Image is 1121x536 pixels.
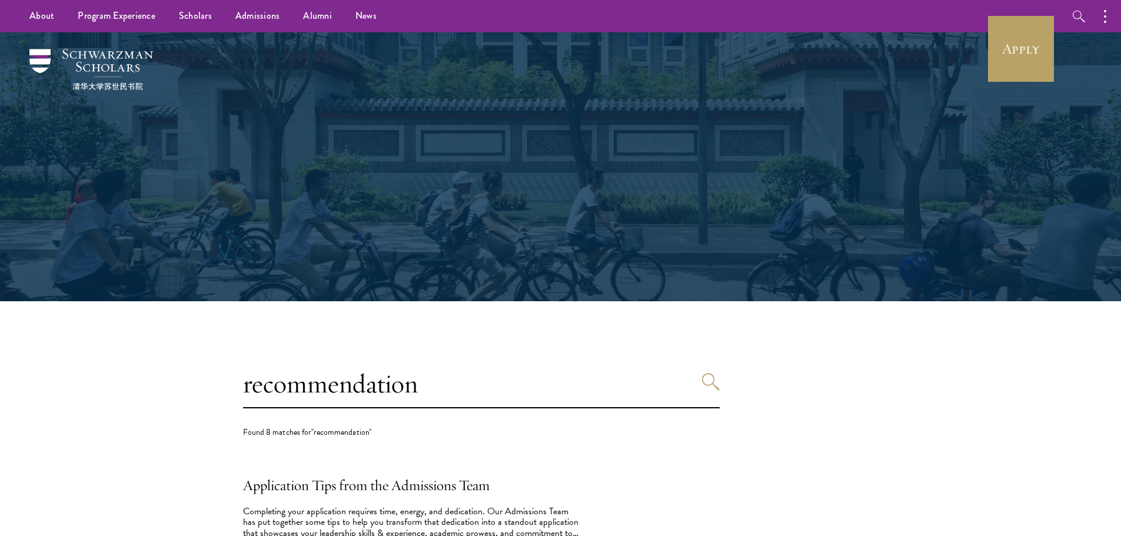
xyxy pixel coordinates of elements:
[243,474,581,497] h2: Application Tips from the Admissions Team
[988,16,1054,82] a: Apply
[311,426,371,438] span: "recommendation"
[29,49,153,90] img: Schwarzman Scholars
[243,426,720,438] div: Found 8 matches for
[702,373,720,391] button: Search
[243,360,720,408] input: Search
